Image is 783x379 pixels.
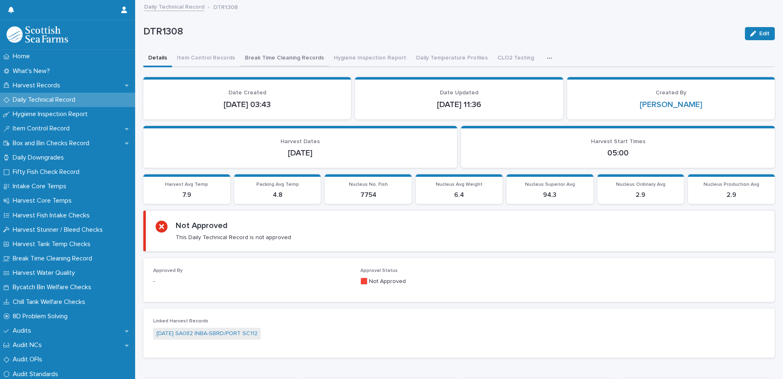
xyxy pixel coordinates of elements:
p: Audits [9,327,38,335]
p: Harvest Water Quality [9,269,81,277]
button: CLO2 Testing [493,50,539,67]
button: Daily Temperature Profiles [411,50,493,67]
span: Nucleus No. Fish [349,182,388,187]
p: 7.9 [148,191,225,199]
p: Hygiene Inspection Report [9,110,94,118]
p: Harvest Fish Intake Checks [9,212,96,219]
a: Daily Technical Record [144,2,204,11]
p: Home [9,53,36,60]
span: Date Updated [440,90,478,96]
span: Linked Harvest Records [153,319,208,324]
button: Hygiene Inspection Report [329,50,411,67]
p: Harvest Tank Temp Checks [9,240,97,248]
span: Nucleus Ordinary Avg [616,182,665,187]
span: Packing Avg Temp [256,182,299,187]
p: Harvest Stunner / Bleed Checks [9,226,109,234]
h2: Not Approved [176,221,228,231]
span: Harvest Dates [281,139,320,144]
p: DTR1308 [143,26,738,38]
button: Break Time Cleaning Records [240,50,329,67]
button: Edit [745,27,775,40]
p: 8D Problem Solving [9,313,74,320]
img: mMrefqRFQpe26GRNOUkG [7,26,68,43]
span: Created By [656,90,686,96]
p: [DATE] 03:43 [153,100,341,110]
p: Bycatch Bin Welfare Checks [9,283,98,291]
p: [DATE] [153,148,447,158]
p: Break Time Cleaning Record [9,255,99,263]
button: Item Control Records [172,50,240,67]
p: 94.3 [511,191,588,199]
span: Harvest Avg Temp [165,182,208,187]
p: Fifty Fish Check Record [9,168,86,176]
button: Details [143,50,172,67]
span: Approved By [153,268,183,273]
p: 🟥 Not Approved [360,277,558,286]
span: Nucleus Avg Weight [436,182,482,187]
p: 05:00 [471,148,765,158]
p: Daily Downgrades [9,154,70,162]
p: Audit OFIs [9,356,49,363]
span: Approval Status [360,268,398,273]
p: 7754 [330,191,407,199]
p: Daily Technical Record [9,96,82,104]
p: 6.4 [421,191,498,199]
p: Harvest Core Temps [9,197,78,205]
p: 2.9 [602,191,679,199]
a: [PERSON_NAME] [640,100,702,110]
p: [DATE] 11:36 [365,100,553,110]
p: Box and Bin Checks Record [9,139,96,147]
span: Nucleus Superior Avg [525,182,575,187]
p: Audit Standards [9,370,65,378]
p: What's New? [9,67,57,75]
span: Harvest Start Times [591,139,645,144]
p: Chill Tank Welfare Checks [9,298,92,306]
p: 4.8 [239,191,316,199]
p: 2.9 [693,191,770,199]
p: DTR1308 [213,2,238,11]
p: Harvest Records [9,82,67,89]
p: Item Control Record [9,125,76,132]
a: [DATE] SA082 INBA-SBRD/PORT SC112 [156,329,258,338]
span: Nucleus Production Avg [704,182,759,187]
p: Intake Core Temps [9,183,73,190]
p: Audit NCs [9,341,48,349]
span: Date Created [229,90,266,96]
span: Edit [759,31,769,37]
p: This Daily Technical Record is not approved [176,234,291,241]
p: - [153,277,351,286]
